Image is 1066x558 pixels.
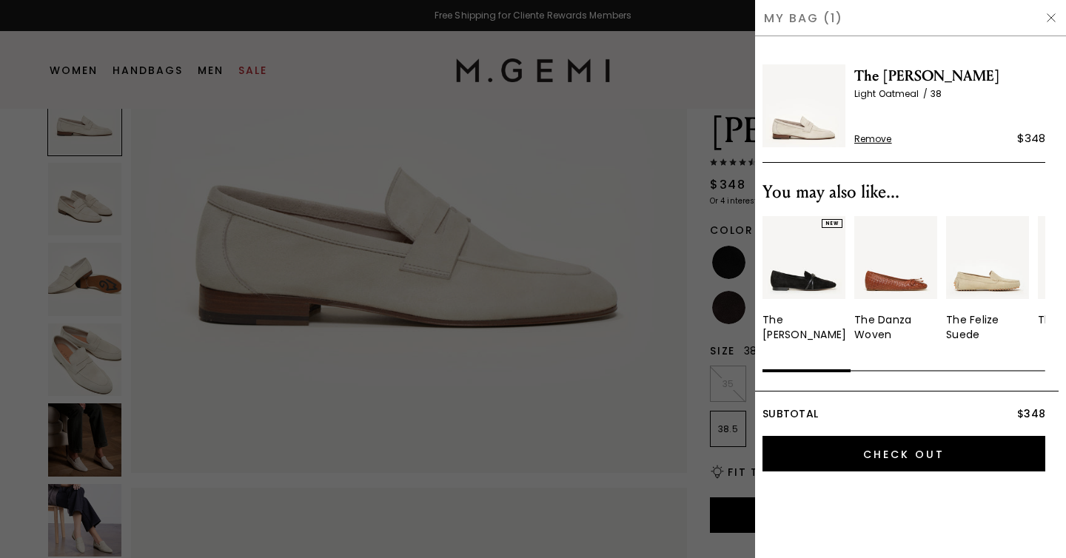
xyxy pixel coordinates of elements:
div: $348 [1017,130,1045,147]
img: 7396490084411_01_Main_New_TheBrenda_Black_Suede_290x387_crop_center.jpg [762,216,845,299]
div: The [PERSON_NAME] [762,312,846,342]
div: NEW [822,219,842,228]
span: Subtotal [762,406,818,421]
div: The Danza Woven [854,312,937,342]
a: The Danza Woven [854,216,937,342]
img: Hide Drawer [1045,12,1057,24]
img: v_05850_01_Main_New_TheFelize_Latte_Suede_290x387_crop_center.jpg [946,216,1029,299]
span: Remove [854,133,892,145]
a: The Felize Suede [946,216,1029,342]
div: You may also like... [762,181,1045,204]
span: The [PERSON_NAME] [854,64,1045,88]
input: Check Out [762,436,1045,471]
span: Light Oatmeal [854,87,931,100]
div: The Felize Suede [946,312,1029,342]
a: NEWThe [PERSON_NAME] [762,216,845,342]
img: 7323851030587_01_Main_New_TheDanzaWoven_Saddle_Nappa_290x387_crop_center.jpg [854,216,937,299]
img: The Sacca Donna [762,64,845,147]
span: 38 [931,87,942,100]
span: $348 [1017,406,1045,421]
